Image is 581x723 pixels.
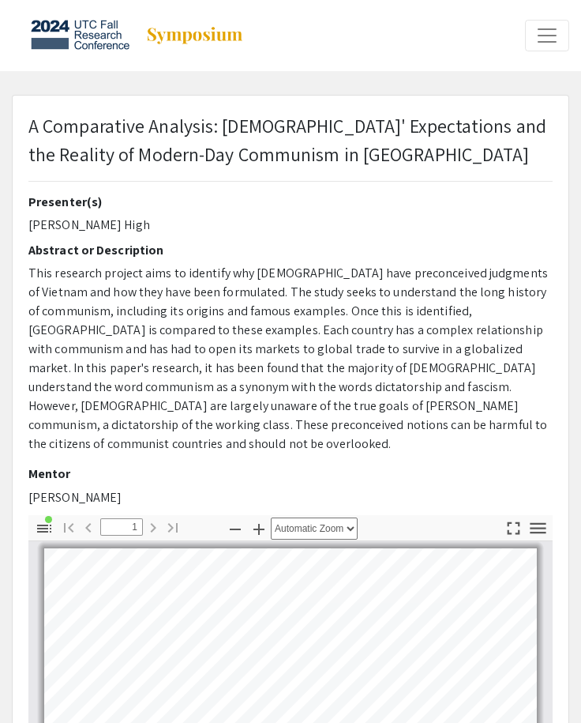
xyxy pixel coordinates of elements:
[31,518,58,540] button: Toggle Sidebar (document contains outline/attachments/layers)
[500,515,527,538] button: Switch to Presentation Mode
[159,516,186,539] button: Go to Last Page
[28,243,553,258] h2: Abstract or Description
[222,518,249,540] button: Zoom Out
[28,488,553,507] p: [PERSON_NAME]
[524,518,551,540] button: Tools
[28,216,553,235] p: [PERSON_NAME] High
[28,111,553,168] p: A Comparative Analysis: [DEMOGRAPHIC_DATA]' Expectations and the Reality of Modern-Day Communism ...
[75,516,102,539] button: Previous Page
[31,16,129,55] img: UTC Fall Research Conference 2024
[525,20,569,51] button: Expand or Collapse Menu
[28,264,553,454] p: This research project aims to identify why [DEMOGRAPHIC_DATA] have preconceived judgments of Viet...
[55,516,82,539] button: Go to First Page
[271,518,358,540] select: Zoom
[145,26,244,45] img: Symposium by ForagerOne
[28,194,553,209] h2: Presenter(s)
[12,652,67,711] iframe: Chat
[140,516,167,539] button: Next Page
[12,16,244,55] a: UTC Fall Research Conference 2024
[246,518,272,540] button: Zoom In
[28,466,553,481] h2: Mentor
[100,518,143,536] input: Page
